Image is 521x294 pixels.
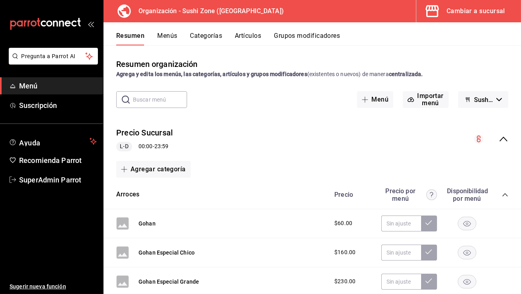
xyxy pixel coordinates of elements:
[116,190,139,199] button: Arroces
[19,100,97,111] span: Suscripción
[235,32,261,45] button: Artículos
[474,96,493,104] span: Sushi Zone - Borrador
[381,216,421,231] input: Sin ajuste
[133,92,187,108] input: Buscar menú
[139,278,199,286] button: Gohan Especial Grande
[116,71,307,77] strong: Agrega y edita los menús, las categorías, artículos y grupos modificadores
[157,32,177,45] button: Menús
[116,32,521,45] div: navigation tabs
[334,219,352,227] span: $60.00
[326,191,377,198] div: Precio
[274,32,340,45] button: Grupos modificadores
[88,21,94,27] button: open_drawer_menu
[381,274,421,290] input: Sin ajuste
[139,220,156,227] button: Gohan
[116,161,191,178] button: Agregar categoría
[116,58,198,70] div: Resumen organización
[139,249,195,257] button: Gohan Especial Chico
[447,187,487,202] div: Disponibilidad por menú
[403,91,449,108] button: Importar menú
[21,52,86,61] span: Pregunta a Parrot AI
[502,192,508,198] button: collapse-category-row
[381,245,421,261] input: Sin ajuste
[458,91,508,108] button: Sushi Zone - Borrador
[19,174,97,185] span: SuperAdmin Parrot
[381,187,437,202] div: Precio por menú
[116,70,508,78] div: (existentes o nuevos) de manera
[19,137,86,146] span: Ayuda
[6,58,98,66] a: Pregunta a Parrot AI
[447,6,505,17] div: Cambiar a sucursal
[116,142,173,151] div: 00:00 - 23:59
[116,32,144,45] button: Resumen
[10,282,97,291] span: Sugerir nueva función
[334,277,355,286] span: $230.00
[9,48,98,65] button: Pregunta a Parrot AI
[190,32,222,45] button: Categorías
[389,71,423,77] strong: centralizada.
[116,127,173,139] button: Precio Sucursal
[19,155,97,166] span: Recomienda Parrot
[132,6,284,16] h3: Organización - Sushi Zone ([GEOGRAPHIC_DATA])
[334,248,355,257] span: $160.00
[19,80,97,91] span: Menú
[117,142,131,151] span: L-D
[103,121,521,158] div: collapse-menu-row
[357,91,393,108] button: Menú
